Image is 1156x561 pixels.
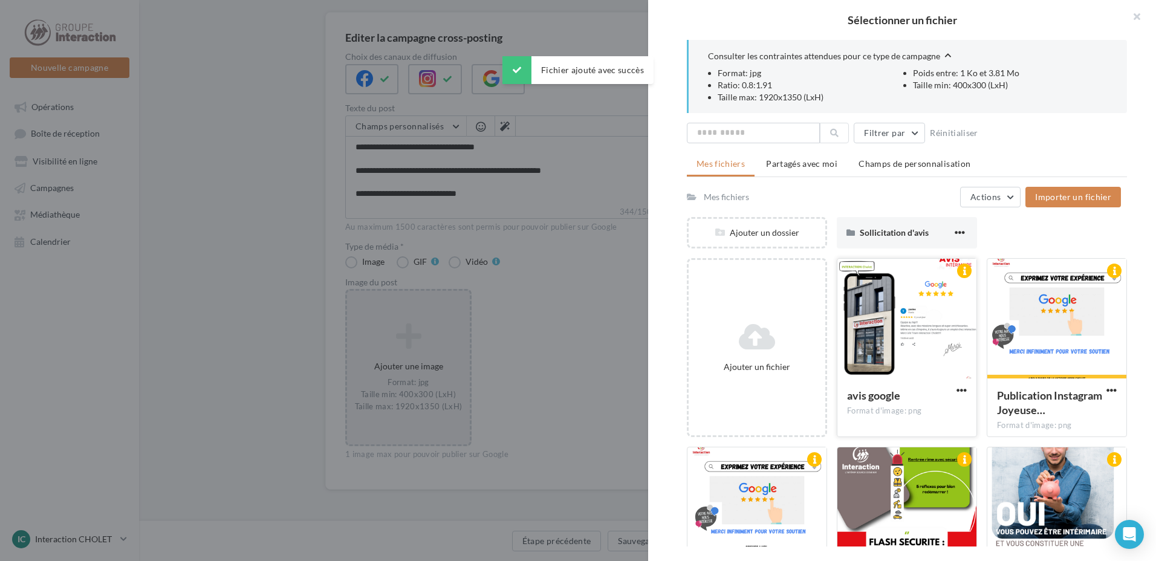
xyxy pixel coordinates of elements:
[1025,187,1121,207] button: Importer un fichier
[847,406,967,417] div: Format d'image: png
[1115,520,1144,549] div: Open Intercom Messenger
[693,361,820,373] div: Ajouter un fichier
[667,15,1137,25] h2: Sélectionner un fichier
[718,91,913,103] li: Taille max: 1920x1350 (LxH)
[997,420,1117,431] div: Format d'image: png
[997,389,1102,417] span: Publication Instagram Joyeuse Saint Patrick Illustratif Vert & Beige (1)
[960,187,1021,207] button: Actions
[502,56,654,84] div: Fichier ajouté avec succès
[859,158,970,169] span: Champs de personnalisation
[708,50,940,62] span: Consulter les contraintes attendues pour ce type de campagne
[689,227,825,239] div: Ajouter un dossier
[1035,192,1111,202] span: Importer un fichier
[847,389,900,402] span: avis google
[766,158,837,169] span: Partagés avec moi
[913,79,1108,91] li: Taille min: 400x300 (LxH)
[913,67,1108,79] li: Poids entre: 1 Ko et 3.81 Mo
[860,227,929,238] span: Sollicitation d'avis
[718,79,913,91] li: Ratio: 0.8:1.91
[704,191,749,203] div: Mes fichiers
[970,192,1001,202] span: Actions
[925,126,983,140] button: Réinitialiser
[708,50,951,65] button: Consulter les contraintes attendues pour ce type de campagne
[697,158,745,169] span: Mes fichiers
[854,123,925,143] button: Filtrer par
[718,67,913,79] li: Format: jpg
